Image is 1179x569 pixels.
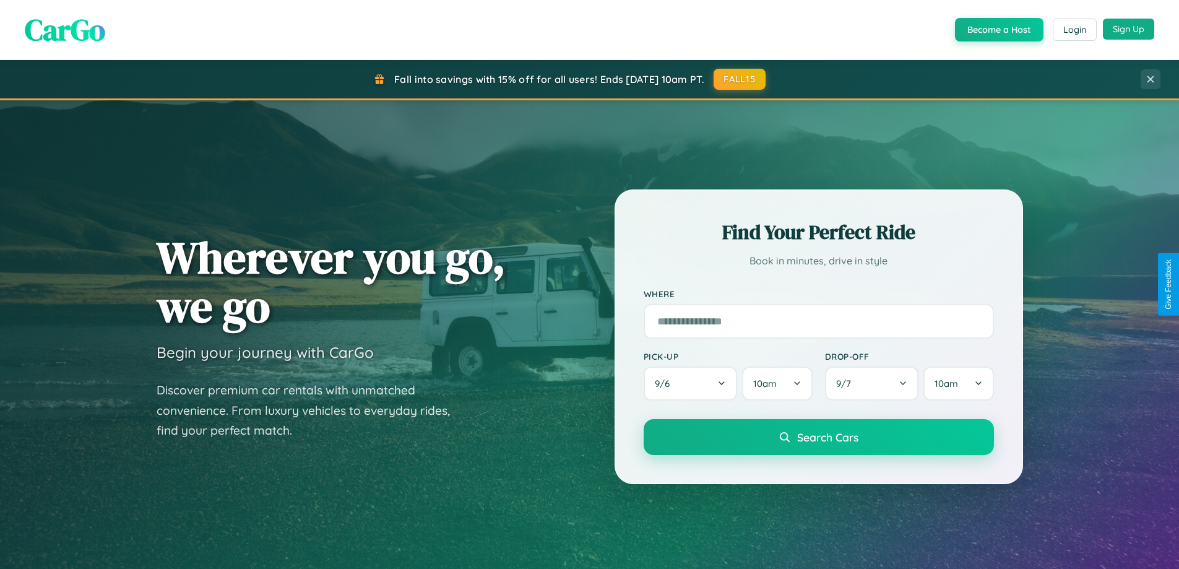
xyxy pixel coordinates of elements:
h2: Find Your Perfect Ride [644,219,994,246]
h1: Wherever you go, we go [157,233,506,331]
button: 10am [742,367,812,401]
button: 9/7 [825,367,919,401]
button: Login [1053,19,1097,41]
span: CarGo [25,9,105,50]
span: Search Cars [797,430,858,444]
h3: Begin your journey with CarGo [157,343,374,362]
label: Where [644,289,994,299]
span: 9 / 6 [655,378,676,389]
label: Drop-off [825,351,994,362]
span: 10am [935,378,958,389]
span: Fall into savings with 15% off for all users! Ends [DATE] 10am PT. [394,73,704,85]
label: Pick-up [644,351,813,362]
p: Book in minutes, drive in style [644,252,994,270]
span: 9 / 7 [836,378,857,389]
button: 10am [923,367,993,401]
button: Search Cars [644,419,994,455]
span: 10am [753,378,777,389]
button: 9/6 [644,367,738,401]
p: Discover premium car rentals with unmatched convenience. From luxury vehicles to everyday rides, ... [157,380,466,441]
button: FALL15 [714,69,766,90]
div: Give Feedback [1164,259,1173,310]
button: Sign Up [1103,19,1154,40]
button: Become a Host [955,18,1043,41]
